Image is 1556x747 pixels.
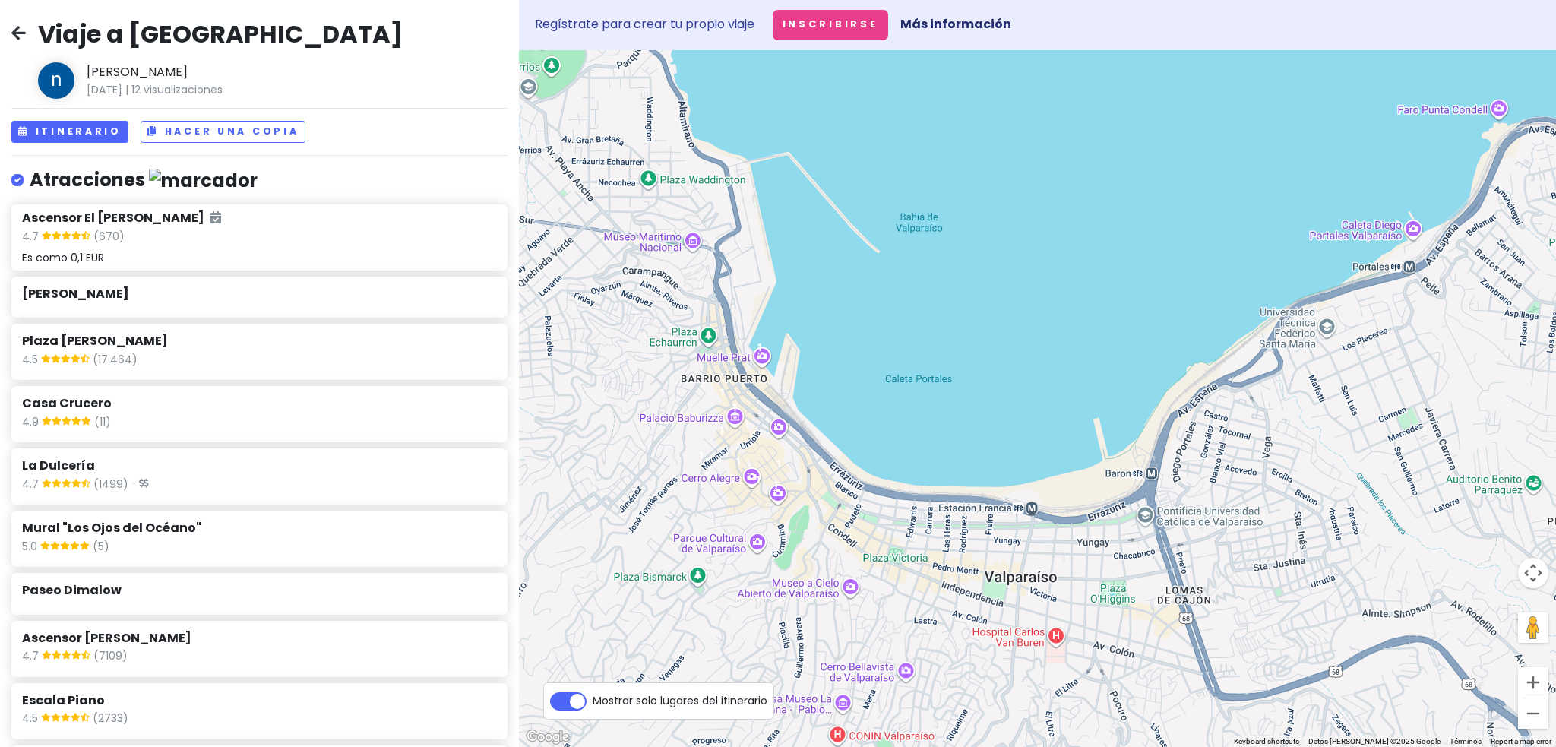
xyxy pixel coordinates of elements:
font: Datos [PERSON_NAME] ©2025 Google [1308,737,1441,745]
div: Escala Piano [766,450,799,483]
div: Muelle Prat [747,334,780,367]
button: Atajos de teclado [1234,736,1299,747]
div: Plaza Sotomayor [722,359,755,392]
div: Ascensor El Peral [710,378,743,412]
a: Más información [900,15,1011,33]
font: Atracciones [30,167,145,192]
font: Ascensor El [PERSON_NAME] [22,209,204,226]
font: Paseo Dimalow [22,581,122,599]
font: 4.7 [22,648,39,663]
font: · [133,477,134,489]
font: (1499) [93,476,128,492]
font: Escala Piano [22,692,105,709]
font: Hacer una copia [165,125,299,138]
font: (17.464) [93,352,138,367]
div: Paseo Dimalow [745,466,779,499]
div: Ascensor Reina Victoria [763,471,796,505]
font: | [125,82,128,97]
font: (670) [93,229,125,244]
i: Añadido al itinerario [210,211,221,223]
button: Controles de la cámara del mapa [1518,558,1548,588]
font: (11) [94,414,111,429]
button: Hacer una copia [141,121,306,143]
font: visualizaciones [144,82,223,97]
button: Itinerario [11,121,128,143]
font: 4.5 [22,352,38,367]
font: Mural "Los Ojos del Océano" [22,519,201,537]
font: Regístrate para crear tu propio viaje [535,15,754,33]
div: Mural "Los Ojos del Océano" [726,448,759,481]
font: (7109) [93,648,128,663]
font: [PERSON_NAME] [22,285,129,302]
div: Casa Crucero [709,416,742,450]
a: Términos (se abre en una nueva pestaña) [1450,737,1482,745]
button: Inscribirse [773,10,888,40]
button: Arrastre a Pegman al mapa para abrir Street View [1518,612,1548,643]
font: Viaje a [GEOGRAPHIC_DATA] [38,17,403,51]
font: (2733) [93,711,128,726]
img: Google [523,727,573,747]
font: 4.7 [22,229,39,244]
img: marcador [149,169,258,192]
img: Autor [38,62,74,99]
font: Casa Crucero [22,394,112,412]
font: Términos [1450,737,1482,745]
font: Ascensor [PERSON_NAME] [22,629,191,647]
font: Inscribirse [783,18,878,31]
a: Abrir esta área en Google Maps (abre una nueva ventana) [523,727,573,747]
font: [PERSON_NAME] [87,63,188,81]
font: 4.9 [22,414,39,429]
font: Es como 0,1 EUR [22,250,104,265]
font: 5.0 [22,539,37,554]
font: Plaza [PERSON_NAME] [22,332,168,350]
font: La Dulcería [22,457,95,474]
font: 4.5 [22,711,38,726]
div: Escalera de Colores [734,410,767,444]
font: Itinerario [36,125,122,138]
div: Paseo Yugoslavo [722,394,755,427]
font: 4.7 [22,476,39,492]
button: Dar un golpe de zoom [1518,667,1548,698]
a: Report a map error [1491,737,1551,745]
font: Mostrar solo lugares del itinerario [593,693,767,708]
button: Alejar [1518,698,1548,729]
font: 12 [131,82,141,97]
font: (5) [93,539,109,554]
div: La Dulcería [688,442,722,475]
font: [DATE] [87,82,122,97]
